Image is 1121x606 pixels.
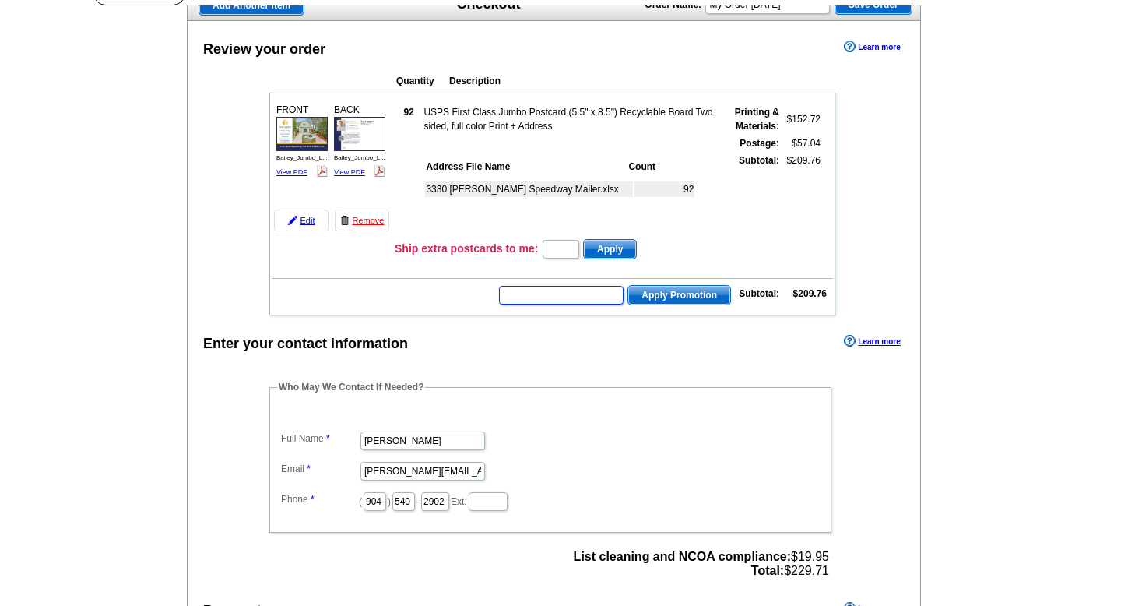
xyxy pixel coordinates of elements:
[740,138,779,149] strong: Postage:
[739,288,779,299] strong: Subtotal:
[276,168,307,176] a: View PDF
[395,73,447,89] th: Quantity
[735,107,779,132] strong: Printing & Materials:
[340,216,350,225] img: trashcan-icon.gif
[335,210,389,231] a: Remove
[334,168,365,176] a: View PDF
[584,240,636,259] span: Apply
[844,41,900,53] a: Learn more
[395,241,538,255] h3: Ship extra postcards to me:
[574,550,829,578] span: $19.95 $229.71
[281,462,359,476] label: Email
[425,181,633,197] td: 3330 [PERSON_NAME] Speedway Mailer.xlsx
[332,100,388,181] div: BACK
[334,117,385,151] img: small-thumb.jpg
[627,159,694,174] th: Count
[634,181,694,197] td: 92
[782,136,821,151] td: $57.04
[782,104,821,134] td: $152.72
[334,154,385,161] span: Bailey_Jumbo_L...
[739,155,779,166] strong: Subtotal:
[277,488,824,513] dd: ( ) - Ext.
[425,159,626,174] th: Address File Name
[404,107,414,118] strong: 92
[448,73,733,89] th: Description
[423,104,716,134] td: USPS First Class Jumbo Postcard (5.5" x 8.5") Recyclable Board Two sided, full color Print + Address
[628,286,730,305] span: Apply Promotion
[574,550,791,563] strong: List cleaning and NCOA compliance:
[583,239,637,259] button: Apply
[782,153,821,234] td: $209.76
[751,564,784,577] strong: Total:
[203,39,325,60] div: Review your order
[810,244,1121,606] iframe: LiveChat chat widget
[793,288,827,299] strong: $209.76
[274,210,329,231] a: Edit
[274,100,330,181] div: FRONT
[316,165,328,177] img: pdf_logo.png
[281,492,359,506] label: Phone
[277,380,425,394] legend: Who May We Contact If Needed?
[374,165,385,177] img: pdf_logo.png
[281,432,359,446] label: Full Name
[627,285,731,305] button: Apply Promotion
[203,333,408,354] div: Enter your contact information
[288,216,297,225] img: pencil-icon.gif
[276,154,328,161] span: Bailey_Jumbo_L...
[276,117,328,151] img: small-thumb.jpg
